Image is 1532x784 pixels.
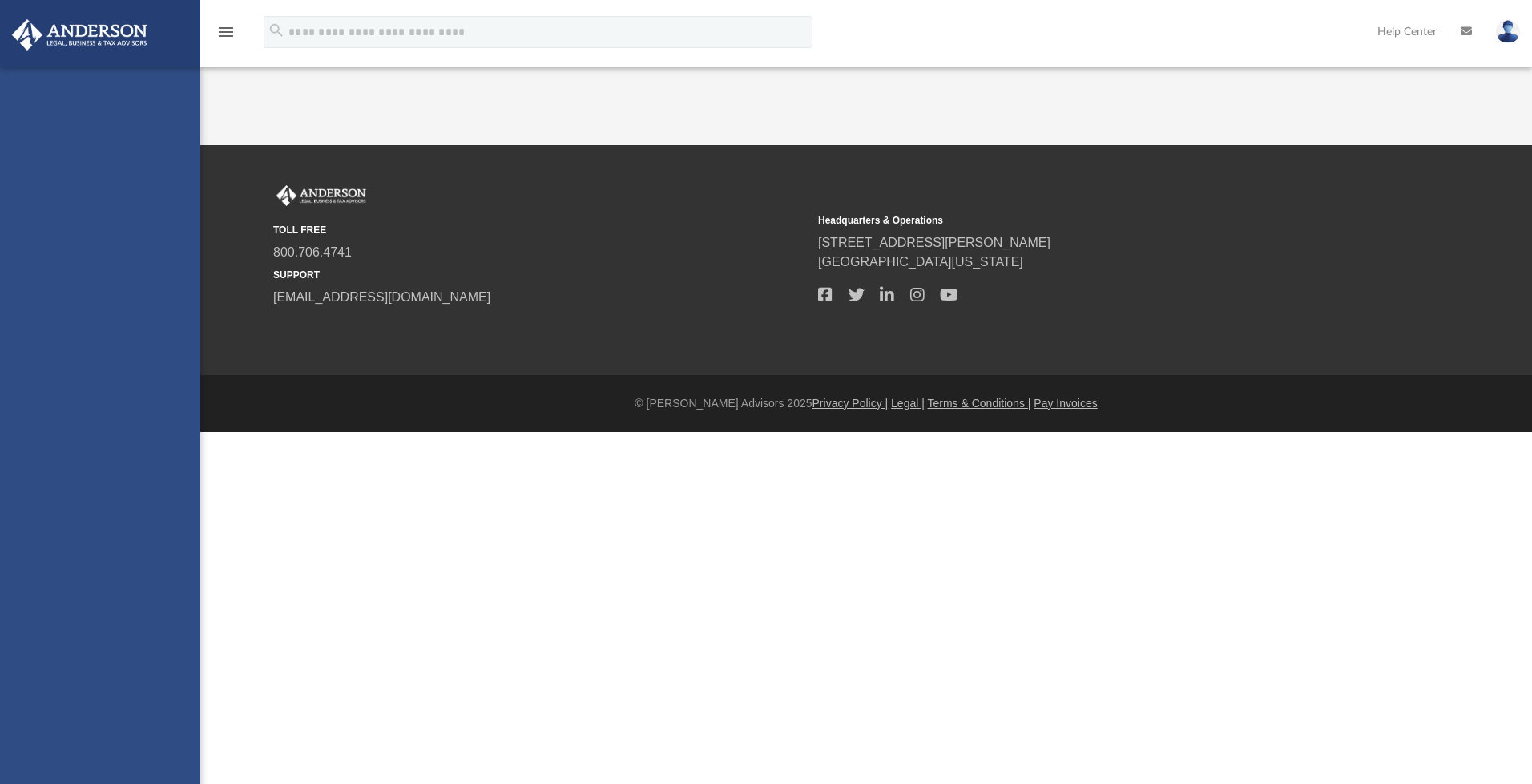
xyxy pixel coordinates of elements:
small: TOLL FREE [273,223,807,237]
a: menu [216,30,236,42]
small: Headquarters & Operations [818,213,1352,228]
a: Terms & Conditions | [928,397,1031,410]
img: User Pic [1496,20,1520,43]
a: Legal | [891,397,925,410]
i: menu [216,22,236,42]
a: [STREET_ADDRESS][PERSON_NAME] [818,236,1050,249]
i: search [268,22,285,39]
img: Anderson Advisors Platinum Portal [273,185,369,206]
a: [EMAIL_ADDRESS][DOMAIN_NAME] [273,290,490,304]
a: Privacy Policy | [812,397,889,410]
div: © [PERSON_NAME] Advisors 2025 [200,395,1532,412]
small: SUPPORT [273,268,807,282]
a: Pay Invoices [1034,397,1097,410]
img: Anderson Advisors Platinum Portal [7,19,152,51]
a: [GEOGRAPHIC_DATA][US_STATE] [818,255,1023,269]
a: 800.706.4741 [273,245,352,259]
